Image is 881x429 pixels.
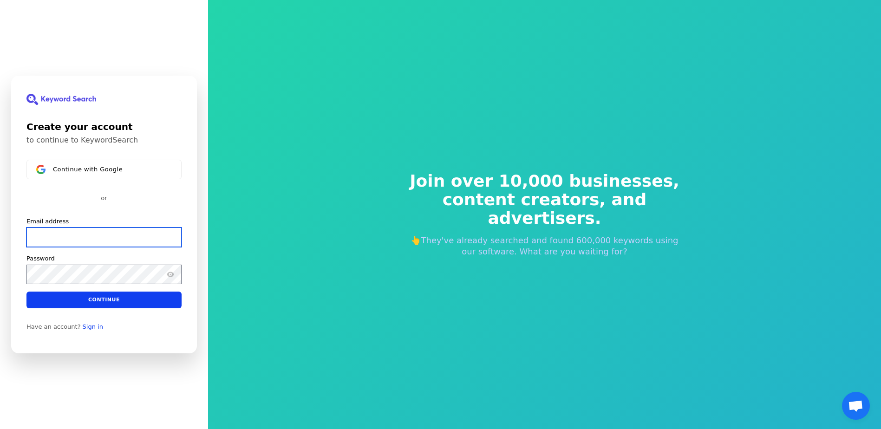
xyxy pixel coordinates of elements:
button: Show password [165,269,176,280]
span: content creators, and advertisers. [404,190,686,227]
label: Password [26,254,55,263]
p: or [101,194,107,202]
span: Join over 10,000 businesses, [404,172,686,190]
button: Continue [26,292,182,308]
h1: Create your account [26,120,182,134]
a: Open chat [842,392,870,420]
p: to continue to KeywordSearch [26,136,182,145]
button: Sign in with GoogleContinue with Google [26,160,182,179]
span: Have an account? [26,323,81,331]
a: Sign in [83,323,103,331]
label: Email address [26,217,69,226]
p: 👆They've already searched and found 600,000 keywords using our software. What are you waiting for? [404,235,686,257]
span: Continue with Google [53,166,123,173]
img: Sign in with Google [36,165,46,174]
img: KeywordSearch [26,94,96,105]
